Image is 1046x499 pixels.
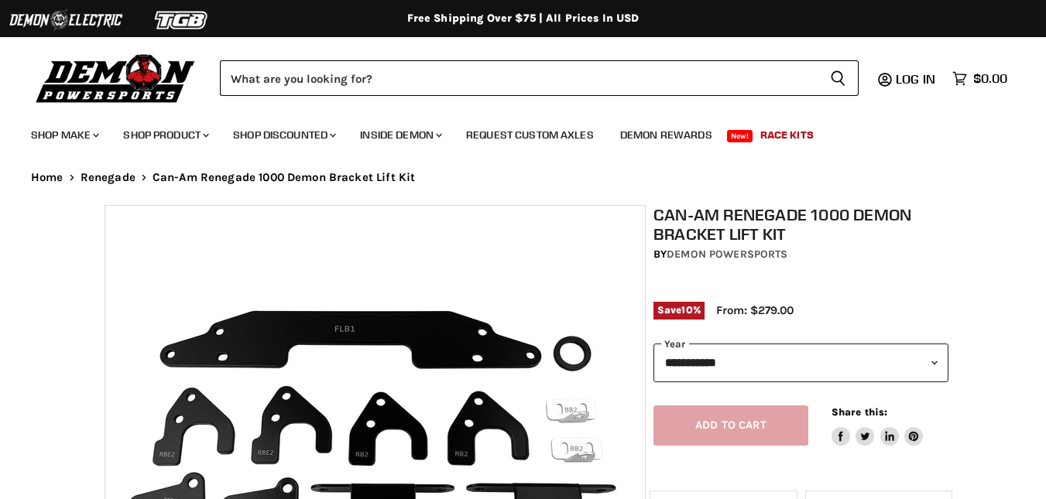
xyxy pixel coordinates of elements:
a: Race Kits [749,119,825,151]
aside: Share this: [832,405,924,446]
a: Request Custom Axles [454,119,605,151]
button: Search [818,60,859,96]
a: $0.00 [945,67,1015,90]
img: Demon Electric Logo 2 [8,5,124,35]
span: Can-Am Renegade 1000 Demon Bracket Lift Kit [153,171,415,184]
select: year [653,343,948,381]
span: Share this: [832,406,887,418]
a: Log in [889,72,945,86]
span: 10 [681,304,692,316]
span: From: $279.00 [716,303,794,317]
div: by [653,246,948,263]
img: TGB Logo 2 [124,5,240,35]
a: Shop Make [19,119,108,151]
a: Demon Powersports [667,248,787,261]
a: Demon Rewards [609,119,724,151]
span: Log in [896,71,935,87]
a: Shop Product [111,119,218,151]
a: Renegade [81,171,135,184]
h1: Can-Am Renegade 1000 Demon Bracket Lift Kit [653,205,948,244]
img: Demon Powersports [31,50,201,105]
span: Save % [653,302,705,319]
a: Shop Discounted [221,119,345,151]
a: Inside Demon [348,119,451,151]
ul: Main menu [19,113,1003,151]
span: $0.00 [973,71,1007,86]
form: Product [220,60,859,96]
span: New! [727,130,753,142]
input: Search [220,60,818,96]
a: Home [31,171,63,184]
